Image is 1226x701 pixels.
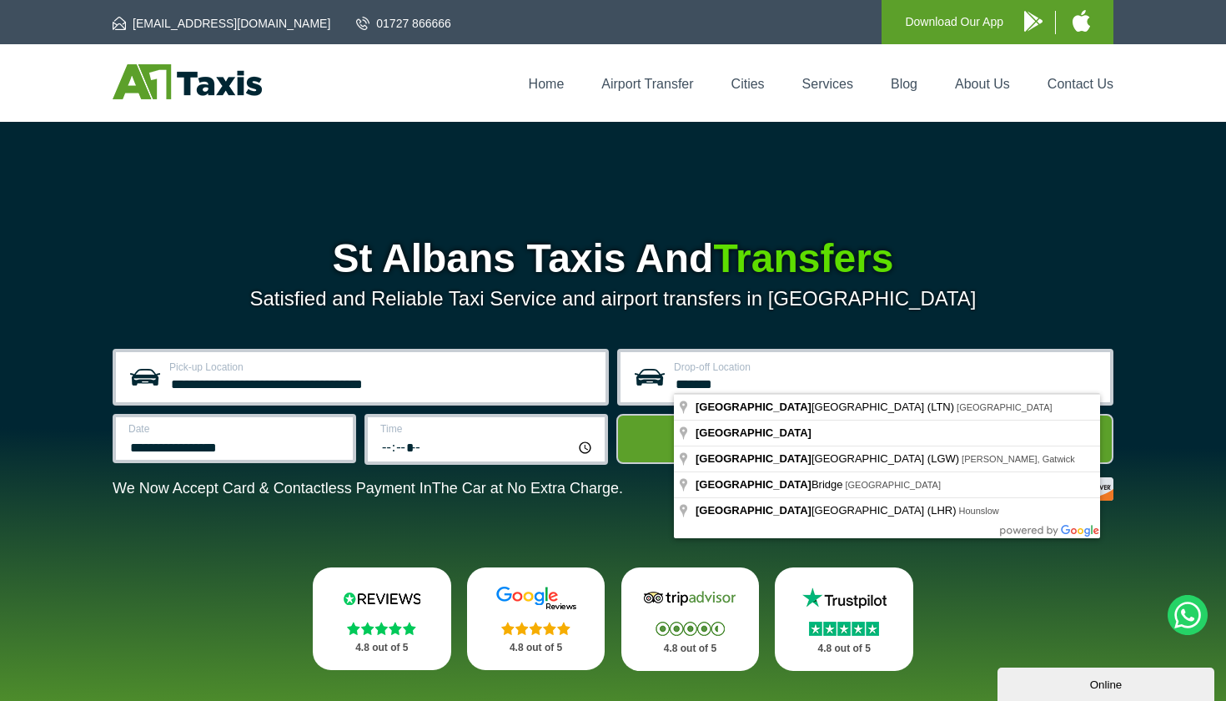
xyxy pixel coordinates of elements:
[640,638,741,659] p: 4.8 out of 5
[696,452,811,465] span: [GEOGRAPHIC_DATA]
[696,504,811,517] span: [GEOGRAPHIC_DATA]
[775,567,913,671] a: Trustpilot Stars 4.8 out of 5
[957,402,1053,412] span: [GEOGRAPHIC_DATA]
[1048,77,1113,91] a: Contact Us
[485,638,587,658] p: 4.8 out of 5
[962,454,1075,464] span: [PERSON_NAME], Gatwick
[793,638,895,659] p: 4.8 out of 5
[891,77,917,91] a: Blog
[997,664,1218,701] iframe: chat widget
[169,362,595,372] label: Pick-up Location
[656,622,725,636] img: Stars
[332,586,432,611] img: Reviews.io
[467,567,605,670] a: Google Stars 4.8 out of 5
[113,239,1113,279] h1: St Albans Taxis And
[640,586,740,611] img: Tripadvisor
[621,567,760,671] a: Tripadvisor Stars 4.8 out of 5
[959,506,999,516] span: Hounslow
[113,287,1113,310] p: Satisfied and Reliable Taxi Service and airport transfers in [GEOGRAPHIC_DATA]
[696,452,962,465] span: [GEOGRAPHIC_DATA] (LGW)
[1073,10,1090,32] img: A1 Taxis iPhone App
[486,586,586,611] img: Google
[432,480,623,497] span: The Car at No Extra Charge.
[331,638,433,658] p: 4.8 out of 5
[501,622,570,635] img: Stars
[529,77,565,91] a: Home
[113,64,262,99] img: A1 Taxis St Albans LTD
[696,478,845,491] span: Bridge
[905,12,1003,33] p: Download Our App
[713,236,893,280] span: Transfers
[731,77,765,91] a: Cities
[1024,11,1043,32] img: A1 Taxis Android App
[955,77,1010,91] a: About Us
[347,622,416,635] img: Stars
[616,414,1113,464] button: Get Quote
[696,401,957,413] span: [GEOGRAPHIC_DATA] (LTN)
[845,480,941,490] span: [GEOGRAPHIC_DATA]
[696,504,959,517] span: [GEOGRAPHIC_DATA] (LHR)
[674,362,1100,372] label: Drop-off Location
[809,622,879,636] img: Stars
[380,424,595,434] label: Time
[794,586,894,611] img: Trustpilot
[113,480,623,497] p: We Now Accept Card & Contactless Payment In
[128,424,343,434] label: Date
[696,478,811,491] span: [GEOGRAPHIC_DATA]
[802,77,853,91] a: Services
[601,77,693,91] a: Airport Transfer
[356,15,451,32] a: 01727 866666
[113,15,330,32] a: [EMAIL_ADDRESS][DOMAIN_NAME]
[313,567,451,670] a: Reviews.io Stars 4.8 out of 5
[696,401,811,413] span: [GEOGRAPHIC_DATA]
[696,426,811,439] span: [GEOGRAPHIC_DATA]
